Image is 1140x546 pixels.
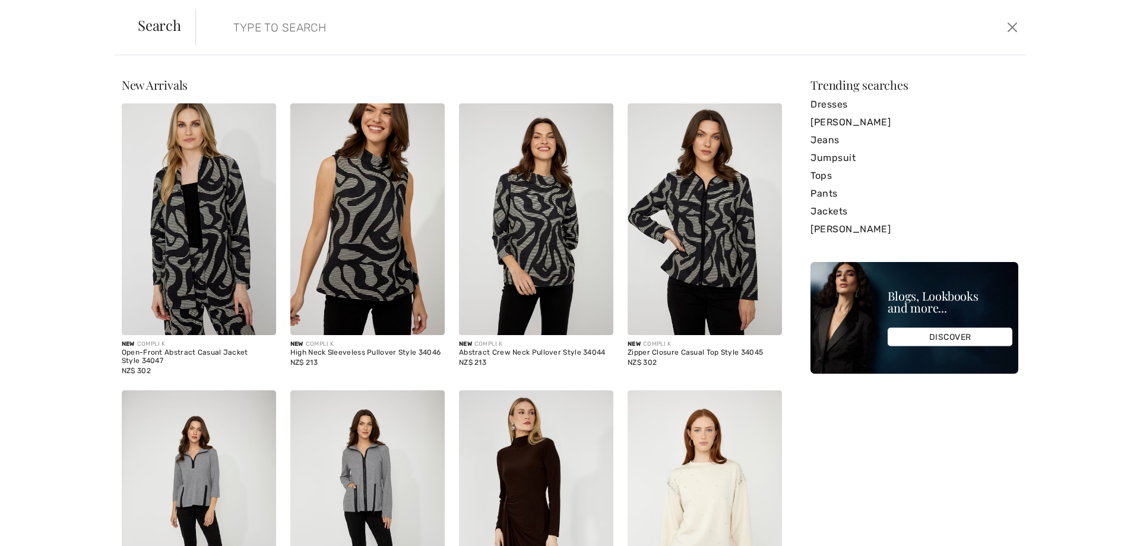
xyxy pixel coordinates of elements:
[810,113,1018,131] a: [PERSON_NAME]
[628,103,782,335] img: Zipper Closure Casual Top Style 34045. As sample
[122,340,135,348] span: New
[810,203,1018,220] a: Jackets
[628,349,782,357] div: Zipper Closure Casual Top Style 34045
[459,349,613,357] div: Abstract Crew Neck Pullover Style 34044
[290,358,318,367] span: NZ$ 213
[122,349,276,365] div: Open-Front Abstract Casual Jacket Style 34047
[27,8,51,19] span: Help
[810,149,1018,167] a: Jumpsuit
[810,262,1018,374] img: Blogs, Lookbooks and more...
[888,290,1012,314] div: Blogs, Lookbooks and more...
[628,340,641,348] span: New
[810,220,1018,238] a: [PERSON_NAME]
[1003,18,1021,37] button: Close
[628,340,782,349] div: COMPLI K
[290,340,303,348] span: New
[810,79,1018,91] div: Trending searches
[810,167,1018,185] a: Tops
[290,349,445,357] div: High Neck Sleeveless Pullover Style 34046
[224,10,809,45] input: TYPE TO SEARCH
[810,131,1018,149] a: Jeans
[810,185,1018,203] a: Pants
[122,77,188,93] span: New Arrivals
[888,328,1012,346] div: DISCOVER
[459,340,472,348] span: New
[810,96,1018,113] a: Dresses
[290,340,445,349] div: COMPLI K
[122,367,151,375] span: NZ$ 302
[628,358,657,367] span: NZ$ 302
[459,358,486,367] span: NZ$ 213
[290,103,445,335] img: High Neck Sleeveless Pullover Style 34046. As sample
[122,103,276,335] img: Open-Front Abstract Casual Jacket Style 34047. As sample
[122,340,276,349] div: COMPLI K
[138,18,181,32] span: Search
[459,340,613,349] div: COMPLI K
[459,103,613,335] img: Abstract Crew Neck Pullover Style 34044. As sample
